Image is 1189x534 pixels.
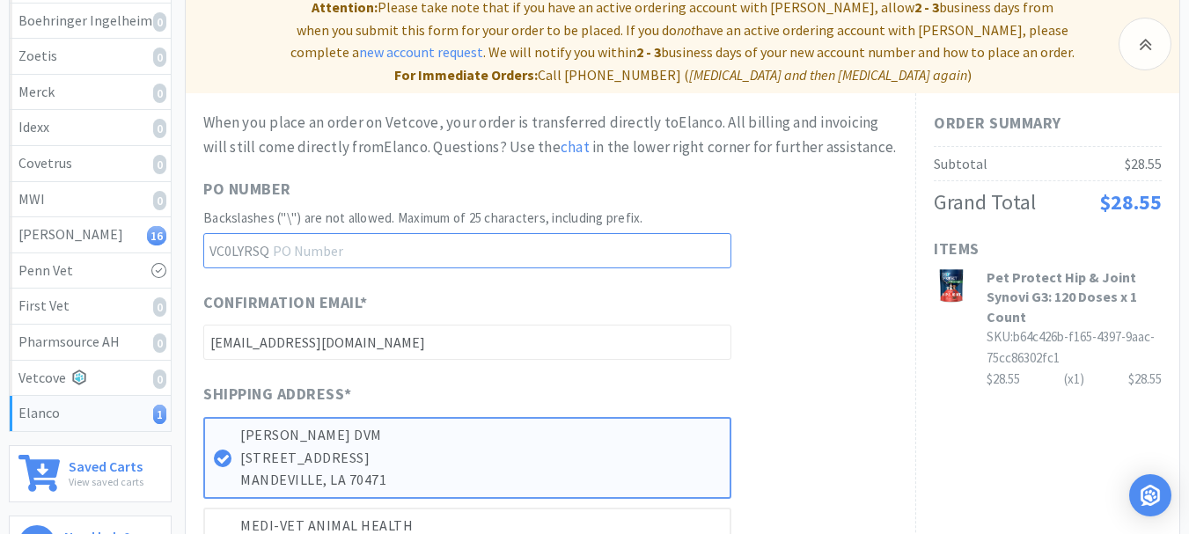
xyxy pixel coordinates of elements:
i: 16 [147,226,166,245]
input: PO Number [203,233,731,268]
h6: Saved Carts [69,455,143,473]
p: [STREET_ADDRESS] [240,447,721,470]
a: Zoetis0 [10,39,171,75]
i: 0 [153,297,166,317]
a: Boehringer Ingelheim0 [10,4,171,40]
a: Pharmsource AH0 [10,325,171,361]
div: Vetcove [18,367,162,390]
a: Idexx0 [10,110,171,146]
span: Shipping Address * [203,382,352,407]
div: (x 1 ) [1064,369,1084,390]
h1: Items [934,237,1162,262]
div: Grand Total [934,186,1036,219]
i: 0 [153,155,166,174]
a: Merck0 [10,75,171,111]
p: [PERSON_NAME] DVM [240,424,721,447]
a: new account request [359,43,483,61]
div: Elanco [18,402,162,425]
em: [MEDICAL_DATA] and then [MEDICAL_DATA] again [689,66,967,84]
div: Open Intercom Messenger [1129,474,1171,516]
h1: Order Summary [934,111,1162,136]
strong: 2 - 3 [636,43,661,61]
h3: Pet Protect Hip & Joint Synovi G3: 120 Doses x 1 Count [987,267,1162,326]
p: MANDEVILLE, LA 70471 [240,469,721,492]
div: Idexx [18,116,162,139]
i: 0 [153,119,166,138]
span: SKU: b64c426b-f165-4397-9aac-75cc86302fc1 [987,328,1155,366]
div: Pharmsource AH [18,331,162,354]
div: MWI [18,188,162,211]
div: Subtotal [934,153,987,176]
div: When you place an order on Vetcove, your order is transferred directly to Elanco . All billing an... [203,111,898,158]
div: Boehringer Ingelheim [18,10,162,33]
i: 1 [153,405,166,424]
a: Saved CartsView saved carts [9,445,172,502]
a: First Vet0 [10,289,171,325]
i: 0 [153,48,166,67]
a: chat [561,137,590,157]
a: Penn Vet [10,253,171,289]
a: Covetrus0 [10,146,171,182]
input: Confirmation Email [203,325,731,360]
strong: For Immediate Orders: [394,66,538,84]
div: $28.55 [987,369,1162,390]
img: 744c0900b0c14867896c0e878282ae7c.jpg [934,267,969,303]
p: Call [PHONE_NUMBER] ( ) [193,64,1172,87]
span: VC0LYRSQ [203,234,273,267]
span: PO Number [203,177,291,202]
i: 0 [153,369,166,389]
i: 0 [153,191,166,210]
div: [PERSON_NAME] [18,223,162,246]
a: Vetcove0 [10,361,171,397]
div: Zoetis [18,45,162,68]
i: 0 [153,333,166,353]
span: $28.55 [1125,155,1162,172]
div: Penn Vet [18,260,162,282]
i: 0 [153,84,166,103]
i: 0 [153,12,166,32]
em: not [677,21,695,39]
a: Elanco1 [10,396,171,431]
span: Confirmation Email * [203,290,368,316]
div: Covetrus [18,152,162,175]
div: Merck [18,81,162,104]
span: $28.55 [1099,188,1162,216]
p: View saved carts [69,473,143,490]
span: Backslashes ("\") are not allowed. Maximum of 25 characters, including prefix. [203,209,643,226]
div: $28.55 [1128,369,1162,390]
div: First Vet [18,295,162,318]
a: [PERSON_NAME]16 [10,217,171,253]
a: MWI0 [10,182,171,218]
